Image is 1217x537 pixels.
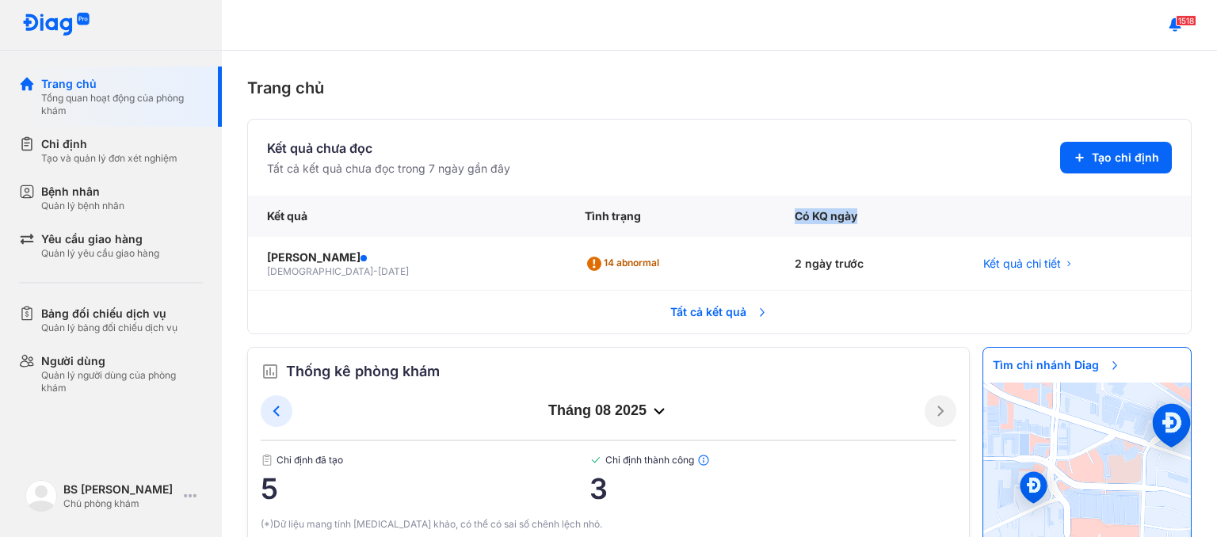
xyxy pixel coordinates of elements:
[248,196,566,237] div: Kết quả
[1092,150,1159,166] span: Tạo chỉ định
[261,454,273,467] img: document.50c4cfd0.svg
[585,251,666,276] div: 14 abnormal
[589,454,956,467] span: Chỉ định thành công
[261,362,280,381] img: order.5a6da16c.svg
[661,295,778,329] span: Tất cả kết quả
[22,13,90,37] img: logo
[267,139,510,158] div: Kết quả chưa đọc
[267,161,510,177] div: Tất cả kết quả chưa đọc trong 7 ngày gần đây
[261,454,589,467] span: Chỉ định đã tạo
[983,256,1061,272] span: Kết quả chi tiết
[41,136,177,152] div: Chỉ định
[1176,15,1196,26] span: 1518
[25,480,57,512] img: logo
[286,360,440,383] span: Thống kê phòng khám
[41,76,203,92] div: Trang chủ
[261,517,956,531] div: (*)Dữ liệu mang tính [MEDICAL_DATA] khảo, có thể có sai số chênh lệch nhỏ.
[41,306,177,322] div: Bảng đối chiếu dịch vụ
[63,482,177,497] div: BS [PERSON_NAME]
[589,454,602,467] img: checked-green.01cc79e0.svg
[41,92,203,117] div: Tổng quan hoạt động của phòng khám
[41,231,159,247] div: Yêu cầu giao hàng
[776,196,964,237] div: Có KQ ngày
[697,454,710,467] img: info.7e716105.svg
[247,76,1192,100] div: Trang chủ
[378,265,409,277] span: [DATE]
[983,348,1131,383] span: Tìm chi nhánh Diag
[1060,142,1172,173] button: Tạo chỉ định
[41,152,177,165] div: Tạo và quản lý đơn xét nghiệm
[41,322,177,334] div: Quản lý bảng đối chiếu dịch vụ
[267,249,547,265] div: [PERSON_NAME]
[292,402,925,421] div: tháng 08 2025
[41,353,203,369] div: Người dùng
[261,473,589,505] span: 5
[41,247,159,260] div: Quản lý yêu cầu giao hàng
[267,265,373,277] span: [DEMOGRAPHIC_DATA]
[63,497,177,510] div: Chủ phòng khám
[373,265,378,277] span: -
[41,184,124,200] div: Bệnh nhân
[589,473,956,505] span: 3
[776,237,964,291] div: 2 ngày trước
[41,200,124,212] div: Quản lý bệnh nhân
[41,369,203,394] div: Quản lý người dùng của phòng khám
[566,196,776,237] div: Tình trạng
